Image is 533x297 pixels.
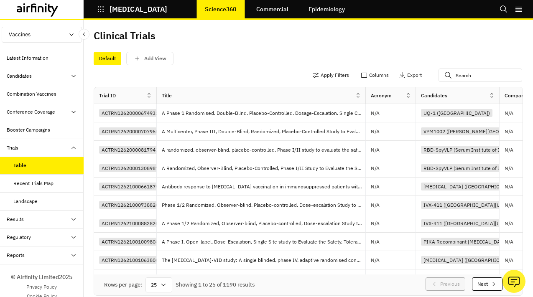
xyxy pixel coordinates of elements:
[426,277,465,291] button: Previous
[371,221,380,226] p: N/A
[407,72,422,78] p: Export
[99,183,161,190] div: ACTRN12621000661875
[371,239,380,244] p: N/A
[502,270,525,293] button: Ask our analysts
[371,129,380,134] p: N/A
[13,198,38,205] div: Landscape
[505,184,513,189] p: N/A
[176,281,255,289] div: Showing 1 to 25 of 1190 results
[162,256,365,264] p: The [MEDICAL_DATA]-VID study: A single blinded, phase IV, adaptive randomised control trial to ev...
[472,277,502,291] button: Next
[99,92,116,99] div: Trial ID
[11,273,72,282] p: © Airfinity Limited 2025
[99,219,161,227] div: ACTRN12621000882820
[162,92,172,99] div: Title
[104,281,142,289] div: Rows per page:
[99,238,161,246] div: ACTRN12621001009808
[99,164,161,172] div: ACTRN12620001308987
[7,72,32,80] div: Candidates
[94,52,121,65] div: Default
[371,166,380,171] p: N/A
[99,256,161,264] div: ACTRN12621001063808
[500,2,508,16] button: Search
[144,56,166,61] p: Add View
[421,109,492,117] div: UQ-1 ([GEOGRAPHIC_DATA])
[371,147,380,152] p: N/A
[7,126,50,134] div: Booster Campaigns
[162,274,365,283] p: A Phase I/IIa Trial to determine safety of EDV nanocells packaged with a plasmid encoding SARS-Co...
[162,164,365,173] p: A Randomized, Observer-Blind, Placebo-Controlled, Phase I/II Study to Evaluate the Safety, Reacto...
[205,6,236,13] p: Science360
[421,238,528,246] div: PIKA Recombinant [MEDICAL_DATA] vaccine
[505,166,513,171] p: N/A
[162,109,365,117] p: A Phase 1 Randomised, Double-Blind, Placebo-Controlled, Dosage-Escalation, Single Centre Study To...
[99,201,161,209] div: ACTRN12621000738820
[145,277,172,292] div: 25
[505,203,513,208] p: N/A
[162,183,365,191] p: Antibody response to [MEDICAL_DATA] vaccination in immunosuppressed patients with [MEDICAL_DATA]
[371,92,392,99] div: Acronym
[505,129,513,134] p: N/A
[7,216,24,223] div: Results
[371,203,380,208] p: N/A
[126,52,173,65] button: save changes
[7,234,31,241] div: Regulatory
[13,180,54,187] div: Recent Trials Map
[13,162,26,169] div: Table
[7,108,55,116] div: Conference Coverage
[439,69,522,82] input: Search
[7,251,25,259] div: Reports
[97,2,167,16] button: [MEDICAL_DATA]
[99,109,161,117] div: ACTRN12620000674932
[162,146,365,154] p: A randomized, observer-blind, placebo-controlled, Phase I/II study to evaluate the safety, reacto...
[505,147,513,152] p: N/A
[371,258,380,263] p: N/A
[7,54,48,62] div: Latest Information
[371,184,380,189] p: N/A
[162,238,365,246] p: A Phase I, Open-label, Dose-Escalation, Single Site study to Evaluate the Safety, Tolerability, a...
[79,29,89,40] button: Close Sidebar
[505,258,513,263] p: N/A
[26,283,57,291] a: Privacy Policy
[7,90,56,98] div: Combination Vaccines
[162,127,365,136] p: A Multicenter, Phase III, Double-Blind, Randomized, Placebo-Controlled Study to Evaluate the Effi...
[162,219,365,228] p: A Phase 1/2 Randomized, Observer-blind, Placebo-controlled, Dose-escalation Study to Evaluate the...
[99,127,161,135] div: ACTRN12620000707965
[505,239,513,244] p: N/A
[421,92,447,99] div: Candidates
[162,201,365,209] p: Phase 1/2 Randomized, Observer-blind, Placebo-controlled, Dose-escalation Study to Evaluate the S...
[399,69,422,82] button: Export
[94,30,156,42] h2: Clinical Trials
[110,5,167,13] p: [MEDICAL_DATA]
[505,111,513,116] p: N/A
[505,221,513,226] p: N/A
[2,27,82,43] button: Vaccines
[371,111,380,116] p: N/A
[312,69,349,82] button: Apply Filters
[361,69,389,82] button: Columns
[7,144,18,152] div: Trials
[99,146,161,154] div: ACTRN12620000817943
